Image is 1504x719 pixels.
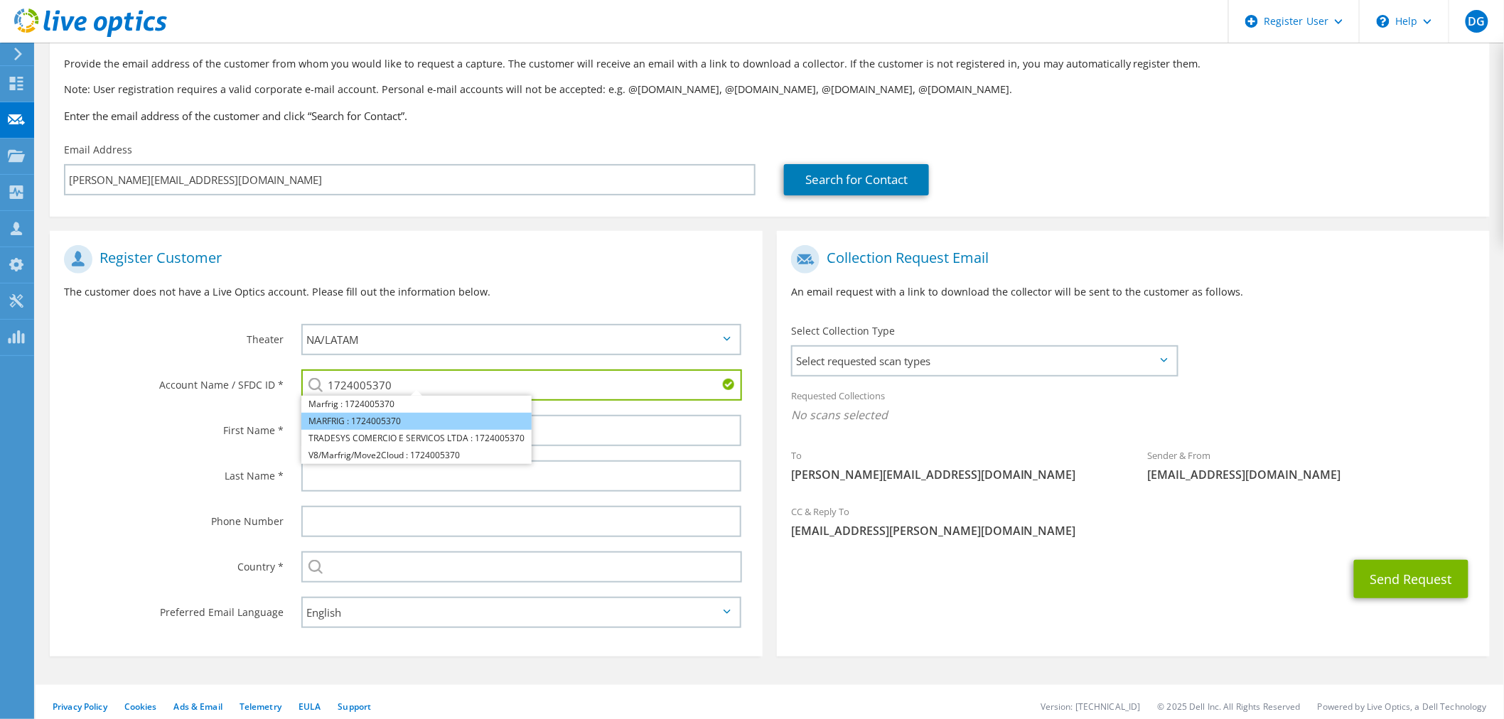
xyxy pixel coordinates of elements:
[64,460,284,483] label: Last Name *
[1377,15,1390,28] svg: \n
[53,701,107,713] a: Privacy Policy
[64,108,1476,124] h3: Enter the email address of the customer and click “Search for Contact”.
[124,701,157,713] a: Cookies
[793,347,1176,375] span: Select requested scan types
[64,324,284,347] label: Theater
[777,440,1133,490] div: To
[174,701,222,713] a: Ads & Email
[64,56,1476,72] p: Provide the email address of the customer from whom you would like to request a capture. The cust...
[301,396,532,413] li: Marfrig : 1724005370
[1133,440,1489,490] div: Sender & From
[64,143,132,157] label: Email Address
[338,701,371,713] a: Support
[1147,467,1475,482] span: [EMAIL_ADDRESS][DOMAIN_NAME]
[1041,701,1141,713] li: Version: [TECHNICAL_ID]
[64,369,284,392] label: Account Name / SFDC ID *
[64,597,284,620] label: Preferred Email Language
[1318,701,1487,713] li: Powered by Live Optics, a Dell Technology
[791,245,1468,274] h1: Collection Request Email
[299,701,321,713] a: EULA
[301,430,532,447] li: TRADESYS COMERCIO E SERVICOS LTDA : 1724005370
[791,523,1476,539] span: [EMAIL_ADDRESS][PERSON_NAME][DOMAIN_NAME]
[1158,701,1301,713] li: © 2025 Dell Inc. All Rights Reserved
[301,447,532,464] li: V8/Marfrig/Move2Cloud : 1724005370
[64,82,1476,97] p: Note: User registration requires a valid corporate e-mail account. Personal e-mail accounts will ...
[64,245,741,274] h1: Register Customer
[64,551,284,574] label: Country *
[64,415,284,438] label: First Name *
[777,381,1490,433] div: Requested Collections
[64,506,284,529] label: Phone Number
[784,164,929,195] a: Search for Contact
[791,467,1119,482] span: [PERSON_NAME][EMAIL_ADDRESS][DOMAIN_NAME]
[791,407,1476,423] span: No scans selected
[791,324,895,338] label: Select Collection Type
[1354,560,1468,598] button: Send Request
[777,497,1490,546] div: CC & Reply To
[64,284,748,300] p: The customer does not have a Live Optics account. Please fill out the information below.
[301,413,532,430] li: MARFRIG : 1724005370
[1466,10,1488,33] span: DG
[791,284,1476,300] p: An email request with a link to download the collector will be sent to the customer as follows.
[240,701,281,713] a: Telemetry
